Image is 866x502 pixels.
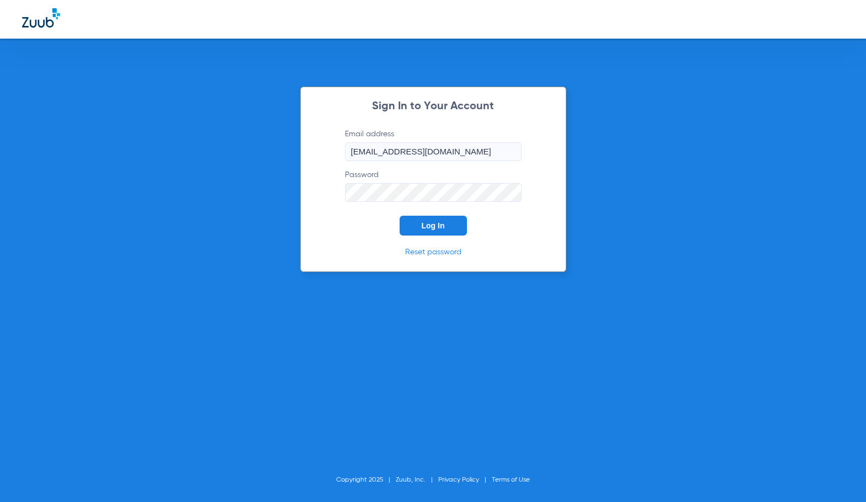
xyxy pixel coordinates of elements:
input: Password [345,183,522,202]
li: Copyright 2025 [336,474,396,485]
a: Privacy Policy [438,477,479,483]
button: Log In [400,216,467,236]
a: Reset password [405,248,461,256]
h2: Sign In to Your Account [328,101,538,112]
img: Zuub Logo [22,8,60,28]
label: Email address [345,129,522,161]
input: Email address [345,142,522,161]
label: Password [345,169,522,202]
span: Log In [422,221,445,230]
li: Zuub, Inc. [396,474,438,485]
a: Terms of Use [492,477,530,483]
